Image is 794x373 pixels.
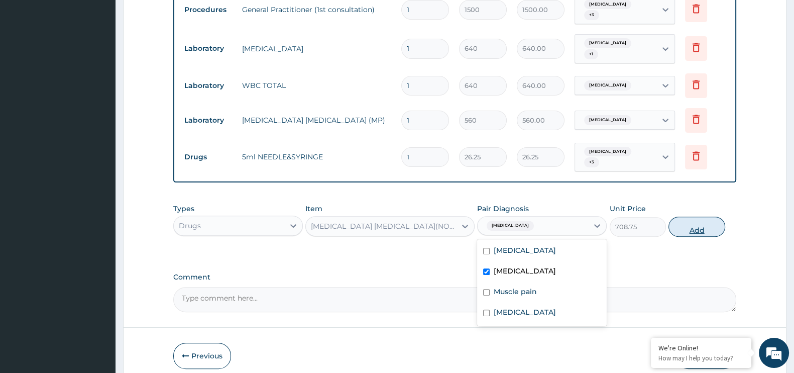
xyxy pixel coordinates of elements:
[584,147,631,157] span: [MEDICAL_DATA]
[584,49,598,59] span: + 1
[584,38,631,48] span: [MEDICAL_DATA]
[5,258,191,294] textarea: Type your message and hit 'Enter'
[658,354,744,362] p: How may I help you today?
[237,75,396,96] td: WBC TOTAL
[610,204,646,214] label: Unit Price
[179,148,237,166] td: Drugs
[658,343,744,352] div: We're Online!
[494,266,556,276] label: [MEDICAL_DATA]
[305,204,322,214] label: Item
[165,5,189,29] div: Minimize live chat window
[179,76,237,95] td: Laboratory
[179,1,237,19] td: Procedures
[584,10,599,20] span: + 3
[58,119,139,220] span: We're online!
[311,221,457,231] div: [MEDICAL_DATA] [MEDICAL_DATA](NON-DROWSY)
[179,111,237,130] td: Laboratory
[584,115,631,125] span: [MEDICAL_DATA]
[494,307,556,317] label: [MEDICAL_DATA]
[494,287,537,297] label: Muscle pain
[173,205,194,213] label: Types
[179,221,201,231] div: Drugs
[237,39,396,59] td: [MEDICAL_DATA]
[237,110,396,130] td: [MEDICAL_DATA] [MEDICAL_DATA] (MP)
[668,217,725,237] button: Add
[487,221,534,231] span: [MEDICAL_DATA]
[52,56,169,69] div: Chat with us now
[19,50,41,75] img: d_794563401_company_1708531726252_794563401
[494,245,556,255] label: [MEDICAL_DATA]
[584,80,631,90] span: [MEDICAL_DATA]
[477,204,529,214] label: Pair Diagnosis
[179,39,237,58] td: Laboratory
[584,157,599,167] span: + 3
[173,273,736,282] label: Comment
[237,147,396,167] td: 5ml NEEDLE&SYRINGE
[173,343,231,369] button: Previous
